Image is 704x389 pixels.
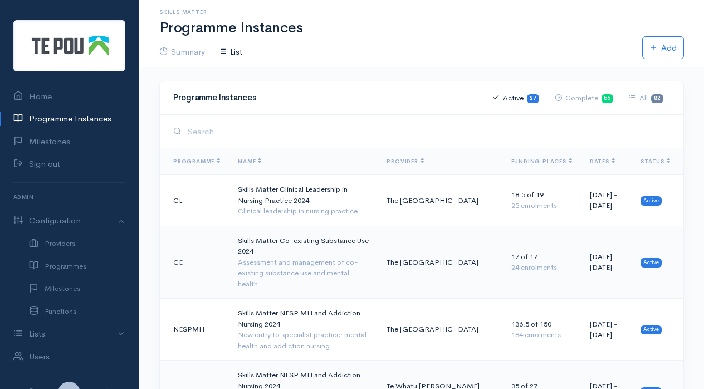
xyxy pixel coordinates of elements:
[641,196,662,205] span: Active
[218,36,242,68] a: List
[492,81,539,115] a: Active27
[160,226,229,299] td: CE
[555,81,614,115] a: Complete55
[13,189,125,205] h6: Admin
[378,299,502,361] td: The [GEOGRAPHIC_DATA]
[511,158,572,165] span: Funding Places
[511,262,572,273] div: 24 enrolments
[238,158,261,165] span: Name
[641,325,662,334] span: Active
[590,158,615,165] span: Dates
[502,175,581,226] td: 18.5 of 19
[502,226,581,299] td: 17 of 17
[159,36,205,68] a: Summary
[378,175,502,226] td: The [GEOGRAPHIC_DATA]
[229,175,378,226] td: Skills Matter Clinical Leadership in Nursing Practice 2024
[654,95,661,101] b: 82
[173,93,479,103] h4: Programme Instances
[387,158,423,165] span: Provider
[502,299,581,361] td: 136.5 of 150
[229,226,378,299] td: Skills Matter Co-existing Substance Use 2024
[641,258,662,267] span: Active
[159,9,684,15] h6: Skills Matter
[238,206,369,217] div: Clinical leadership in nursing practice
[238,329,369,351] div: New entry to specialist practice: mental health and addiction nursing
[511,329,572,341] div: 184 enrolments
[530,95,536,101] b: 27
[238,257,369,290] div: Assessment and management of co-existing substance use and mental health
[581,299,632,361] td: [DATE] - [DATE]
[229,299,378,361] td: Skills Matter NESP MH and Addiction Nursing 2024
[511,200,572,211] div: 25 enrolments
[604,95,610,101] b: 55
[581,175,632,226] td: [DATE] - [DATE]
[581,226,632,299] td: [DATE] - [DATE]
[642,36,684,60] a: Add
[378,226,502,299] td: The [GEOGRAPHIC_DATA]
[173,158,220,165] span: Programme
[629,81,663,115] a: All82
[160,299,229,361] td: NESPMH
[184,120,670,143] input: Search
[159,20,684,36] h1: Programme Instances
[160,175,229,226] td: CL
[13,20,125,71] img: Te Pou
[641,158,670,165] span: Status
